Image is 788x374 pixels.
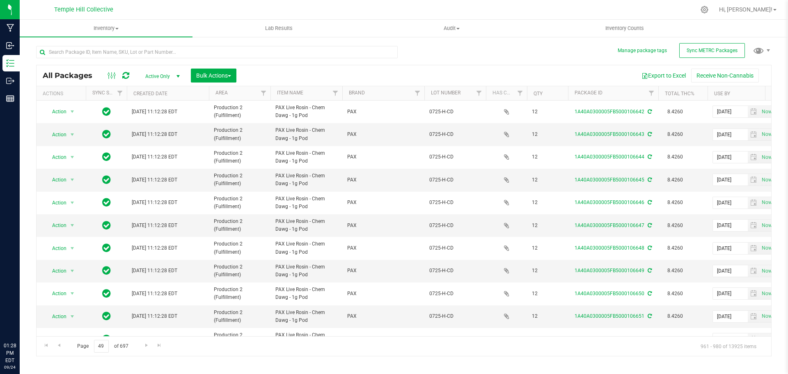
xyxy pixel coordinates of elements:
iframe: Resource center unread badge [24,307,34,317]
a: Filter [329,86,342,100]
button: Receive Non-Cannabis [691,69,759,83]
span: select [760,243,773,254]
span: select [760,106,773,117]
span: PAX [347,335,419,343]
a: Filter [513,86,527,100]
span: select [748,265,760,277]
span: Inventory [20,25,192,32]
span: select [760,265,773,277]
span: 0725-H-CD [429,153,481,161]
span: 0725-H-CD [429,199,481,207]
span: PAX Live Rosin - Chem Dawg - 1g Pod [275,309,337,324]
a: Brand [349,90,365,96]
span: [DATE] 11:12:28 EDT [132,176,177,184]
span: In Sync [102,288,111,299]
a: 1A40A0300005FB5000106650 [575,291,644,296]
span: select [760,311,773,322]
span: Sync from Compliance System [646,177,652,183]
span: PAX Live Rosin - Chem Dawg - 1g Pod [275,331,337,347]
inline-svg: Reports [6,94,14,103]
span: Set Current date [760,333,774,345]
span: In Sync [102,242,111,254]
span: Hi, [PERSON_NAME]! [719,6,772,13]
a: Go to the next page [140,340,152,351]
button: Sync METRC Packages [679,43,745,58]
a: Filter [411,86,424,100]
a: Sync Status [92,90,124,96]
span: In Sync [102,333,111,345]
span: Lab Results [254,25,304,32]
span: PAX [347,108,419,116]
span: Sync from Compliance System [646,109,652,115]
span: PAX Live Rosin - Chem Dawg - 1g Pod [275,263,337,279]
span: select [748,288,760,299]
span: Action [45,220,67,231]
span: In Sync [102,310,111,322]
span: Temple Hill Collective [54,6,113,13]
span: Sync METRC Packages [687,48,738,53]
span: Production 2 (Fulfillment) [214,126,266,142]
span: 8.4260 [663,288,687,300]
a: 1A40A0300005FB5000106651 [575,313,644,319]
a: Filter [472,86,486,100]
a: 1A40A0300005FB5000106644 [575,154,644,160]
span: 0725-H-CD [429,312,481,320]
span: 12 [532,335,563,343]
span: 8.4260 [663,197,687,209]
span: Action [45,311,67,322]
a: Created Date [133,91,167,96]
span: select [748,333,760,345]
span: select [748,197,760,209]
span: PAX Live Rosin - Chem Dawg - 1g Pod [275,126,337,142]
span: 0725-H-CD [429,290,481,298]
span: Production 2 (Fulfillment) [214,104,266,119]
iframe: Resource center [8,308,33,333]
span: select [67,311,78,322]
span: select [67,129,78,140]
span: 8.4260 [663,151,687,163]
a: Filter [257,86,270,100]
span: In Sync [102,128,111,140]
span: Action [45,243,67,254]
span: 0725-H-CD [429,222,481,229]
a: Lot Number [431,90,460,96]
div: Manage settings [699,6,710,14]
span: Sync from Compliance System [646,268,652,273]
span: Action [45,174,67,186]
span: 12 [532,267,563,275]
span: 8.4260 [663,242,687,254]
span: select [67,220,78,231]
span: Set Current date [760,242,774,254]
span: Audit [366,25,538,32]
a: Package ID [575,90,602,96]
span: PAX [347,131,419,138]
span: select [748,243,760,254]
span: PAX [347,290,419,298]
span: Production 2 (Fulfillment) [214,240,266,256]
span: Production 2 (Fulfillment) [214,309,266,324]
span: select [748,220,760,231]
span: 8.4260 [663,310,687,322]
span: Production 2 (Fulfillment) [214,149,266,165]
a: 1A40A0300005FB5000106642 [575,109,644,115]
span: Action [45,151,67,163]
a: Inventory [20,20,192,37]
span: 8.4260 [663,333,687,345]
span: select [760,174,773,186]
span: 12 [532,244,563,252]
input: Search Package ID, Item Name, SKU, Lot or Part Number... [36,46,398,58]
span: select [748,129,760,140]
inline-svg: Inventory [6,59,14,67]
a: 1A40A0300005FB5000106647 [575,223,644,228]
span: Bulk Actions [196,72,231,79]
span: [DATE] 11:12:28 EDT [132,312,177,320]
a: Use By [714,91,730,96]
span: Production 2 (Fulfillment) [214,286,266,301]
span: PAX Live Rosin - Chem Dawg - 1g Pod [275,286,337,301]
span: 0725-H-CD [429,244,481,252]
a: Go to the last page [153,340,165,351]
span: PAX Live Rosin - Chem Dawg - 1g Pod [275,104,337,119]
span: Production 2 (Fulfillment) [214,263,266,279]
span: All Packages [43,71,101,80]
span: select [67,197,78,209]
